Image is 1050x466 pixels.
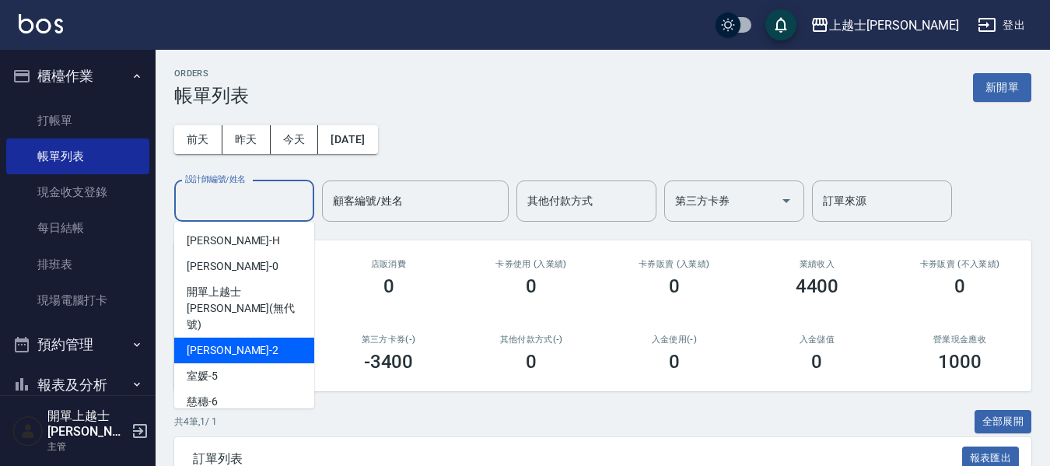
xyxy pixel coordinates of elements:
[174,68,249,79] h2: ORDERS
[6,282,149,318] a: 現場電腦打卡
[6,174,149,210] a: 現金收支登錄
[19,14,63,33] img: Logo
[954,275,965,297] h3: 0
[6,103,149,138] a: 打帳單
[336,259,442,269] h2: 店販消費
[6,324,149,365] button: 預約管理
[174,415,217,429] p: 共 4 筆, 1 / 1
[222,125,271,154] button: 昨天
[478,259,584,269] h2: 卡券使用 (入業績)
[47,440,127,454] p: 主管
[187,394,218,410] span: 慈穗 -6
[971,11,1031,40] button: 登出
[12,415,44,447] img: Person
[271,125,319,154] button: 今天
[829,16,959,35] div: 上越士[PERSON_NAME]
[318,125,377,154] button: [DATE]
[6,210,149,246] a: 每日結帳
[962,450,1020,465] a: 報表匯出
[811,351,822,373] h3: 0
[187,342,278,359] span: [PERSON_NAME] -2
[6,138,149,174] a: 帳單列表
[185,173,246,185] label: 設計師編號/姓名
[796,275,839,297] h3: 4400
[765,335,870,345] h2: 入金儲值
[174,125,222,154] button: 前天
[47,408,127,440] h5: 開單上越士[PERSON_NAME]
[6,56,149,96] button: 櫃檯作業
[765,9,796,40] button: save
[973,79,1031,94] a: 新開單
[621,259,727,269] h2: 卡券販賣 (入業績)
[187,233,280,249] span: [PERSON_NAME] -H
[765,259,870,269] h2: 業績收入
[364,351,414,373] h3: -3400
[526,275,537,297] h3: 0
[907,259,1013,269] h2: 卡券販賣 (不入業績)
[383,275,394,297] h3: 0
[621,335,727,345] h2: 入金使用(-)
[478,335,584,345] h2: 其他付款方式(-)
[174,85,249,107] h3: 帳單列表
[669,351,680,373] h3: 0
[187,368,218,384] span: 室媛 -5
[907,335,1013,345] h2: 營業現金應收
[975,410,1032,434] button: 全部展開
[6,247,149,282] a: 排班表
[973,73,1031,102] button: 新開單
[774,188,799,213] button: Open
[938,351,982,373] h3: 1000
[187,258,278,275] span: [PERSON_NAME] -0
[6,365,149,405] button: 報表及分析
[804,9,965,41] button: 上越士[PERSON_NAME]
[336,335,442,345] h2: 第三方卡券(-)
[669,275,680,297] h3: 0
[526,351,537,373] h3: 0
[187,284,302,333] span: 開單上越士[PERSON_NAME] (無代號)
